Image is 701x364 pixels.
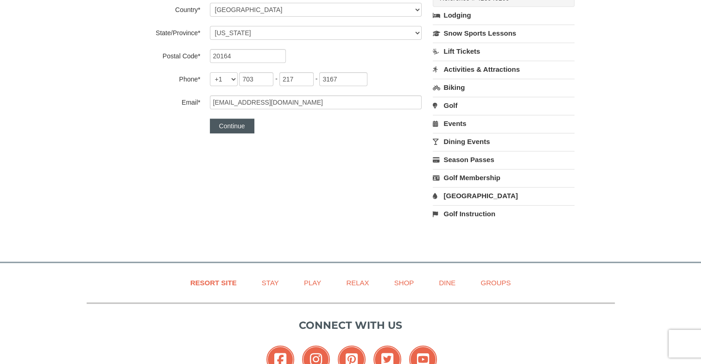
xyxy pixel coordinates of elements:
a: Golf Membership [433,169,575,186]
a: [GEOGRAPHIC_DATA] [433,187,575,204]
span: - [316,75,318,82]
a: Resort Site [179,272,248,293]
a: Shop [383,272,426,293]
a: Season Passes [433,151,575,168]
a: Golf Instruction [433,205,575,222]
a: Relax [335,272,380,293]
a: Events [433,115,575,132]
label: State/Province* [126,26,201,38]
input: xxx [279,72,314,86]
a: Golf [433,97,575,114]
a: Play [292,272,333,293]
a: Dine [427,272,467,293]
input: Email [210,95,422,109]
label: Country* [126,3,201,14]
a: Lodging [433,7,575,24]
input: xxxx [319,72,367,86]
a: Groups [469,272,522,293]
a: Activities & Attractions [433,61,575,78]
a: Lift Tickets [433,43,575,60]
a: Snow Sports Lessons [433,25,575,42]
a: Biking [433,79,575,96]
p: Connect with us [87,318,615,333]
a: Dining Events [433,133,575,150]
span: - [275,75,278,82]
a: Stay [250,272,291,293]
label: Email* [126,95,201,107]
button: Continue [210,119,254,133]
input: xxx [239,72,273,86]
input: Postal Code [210,49,286,63]
label: Postal Code* [126,49,201,61]
label: Phone* [126,72,201,84]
